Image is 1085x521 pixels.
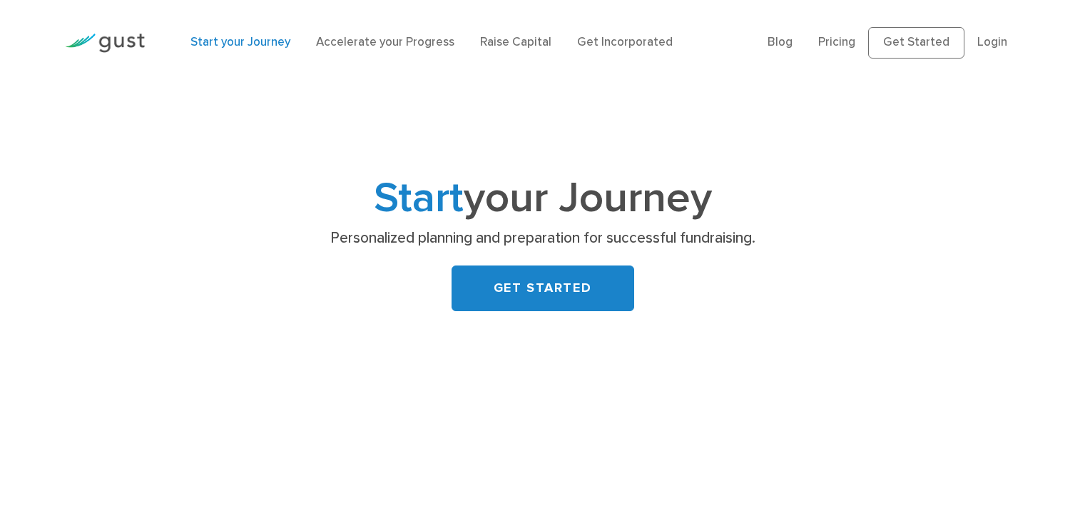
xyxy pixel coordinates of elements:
[452,265,634,311] a: GET STARTED
[316,35,454,49] a: Accelerate your Progress
[266,228,819,248] p: Personalized planning and preparation for successful fundraising.
[868,27,964,59] a: Get Started
[261,179,825,218] h1: your Journey
[480,35,551,49] a: Raise Capital
[65,34,145,53] img: Gust Logo
[190,35,290,49] a: Start your Journey
[577,35,673,49] a: Get Incorporated
[768,35,793,49] a: Blog
[977,35,1007,49] a: Login
[374,173,464,223] span: Start
[818,35,855,49] a: Pricing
